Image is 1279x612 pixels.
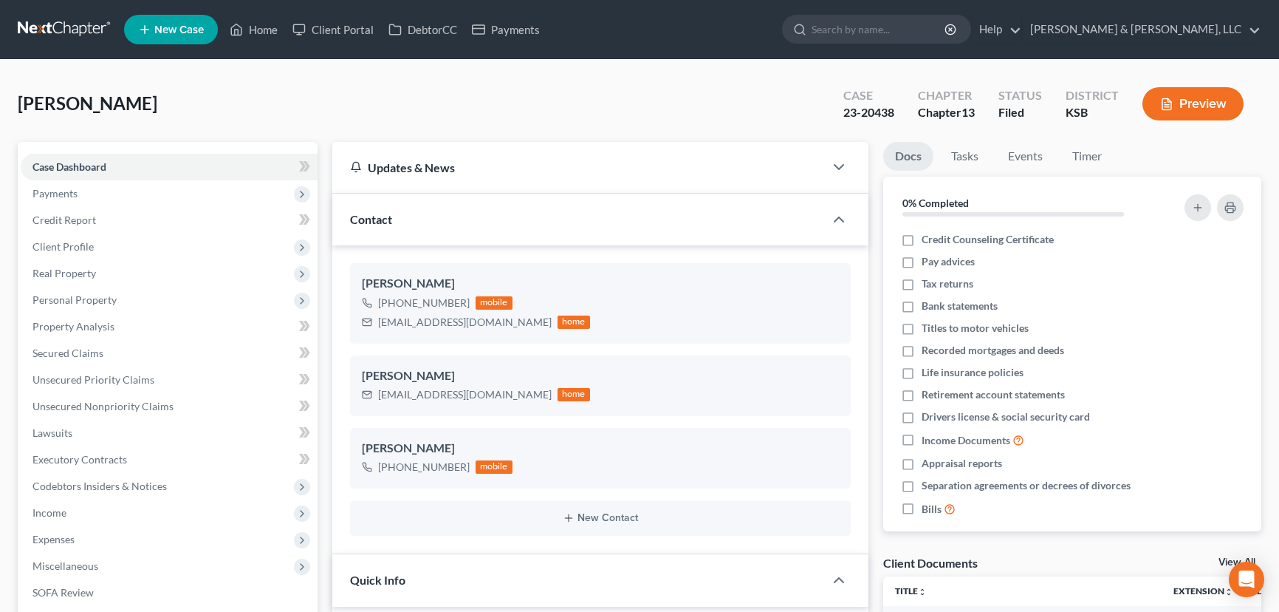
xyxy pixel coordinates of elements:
span: Real Property [32,267,96,279]
a: DebtorCC [381,16,464,43]
span: Secured Claims [32,347,103,359]
span: Expenses [32,533,75,545]
span: Unsecured Priority Claims [32,373,154,386]
input: Search by name... [812,16,947,43]
a: Credit Report [21,207,318,234]
span: Codebtors Insiders & Notices [32,480,167,492]
div: Chapter [918,104,975,121]
div: [PERSON_NAME] [362,367,839,385]
div: KSB [1066,104,1119,121]
span: Titles to motor vehicles [922,321,1029,336]
div: [PHONE_NUMBER] [378,296,470,310]
span: Separation agreements or decrees of divorces [922,478,1131,493]
a: Case Dashboard [21,154,318,180]
a: [PERSON_NAME] & [PERSON_NAME], LLC [1023,16,1261,43]
span: Income Documents [922,433,1010,448]
div: mobile [476,460,512,474]
div: [PERSON_NAME] [362,275,839,293]
span: Bank statements [922,299,998,313]
span: Lawsuits [32,426,72,439]
div: home [558,388,590,401]
i: unfold_more [1224,588,1233,596]
a: Client Portal [285,16,381,43]
span: Payments [32,187,78,200]
div: Open Intercom Messenger [1229,562,1264,597]
span: Miscellaneous [32,560,98,572]
span: [PERSON_NAME] [18,92,157,114]
span: Credit Counseling Certificate [922,232,1054,247]
button: New Contact [362,512,839,524]
div: Filed [998,104,1042,121]
button: Preview [1142,87,1244,120]
a: Lawsuits [21,420,318,446]
div: District [1066,87,1119,104]
a: Secured Claims [21,340,318,367]
span: Client Profile [32,240,94,253]
div: Case [843,87,894,104]
a: Property Analysis [21,313,318,340]
a: SOFA Review [21,579,318,606]
div: 23-20438 [843,104,894,121]
span: Retirement account statements [922,387,1065,402]
a: Titleunfold_more [895,585,927,596]
a: Help [972,16,1021,43]
div: Updates & News [350,160,806,175]
div: Status [998,87,1042,104]
a: Home [222,16,285,43]
span: Case Dashboard [32,160,106,173]
div: [PHONE_NUMBER] [378,460,470,475]
a: Executory Contracts [21,446,318,473]
div: home [558,316,590,329]
a: View All [1218,557,1255,568]
strong: 0% Completed [902,197,969,209]
span: Contact [350,212,392,226]
span: Pay advices [922,254,975,269]
span: Income [32,506,66,519]
span: Bills [922,502,942,517]
div: [EMAIL_ADDRESS][DOMAIN_NAME] [378,387,552,402]
a: Docs [883,142,933,171]
a: Extensionunfold_more [1173,585,1233,596]
div: mobile [476,296,512,310]
span: Recorded mortgages and deeds [922,343,1064,358]
span: SOFA Review [32,586,94,599]
span: Unsecured Nonpriority Claims [32,400,174,412]
span: Drivers license & social security card [922,409,1090,424]
span: Quick Info [350,573,405,587]
div: Client Documents [883,555,978,571]
div: [PERSON_NAME] [362,440,839,458]
div: [EMAIL_ADDRESS][DOMAIN_NAME] [378,315,552,330]
a: Tasks [939,142,990,171]
a: Unsecured Priority Claims [21,367,318,393]
span: Tax returns [922,276,973,291]
span: 13 [961,105,975,119]
span: Executory Contracts [32,453,127,466]
span: Life insurance policies [922,365,1023,380]
a: Events [996,142,1055,171]
span: Appraisal reports [922,456,1002,471]
span: New Case [154,24,204,35]
div: Chapter [918,87,975,104]
a: Timer [1060,142,1114,171]
span: Credit Report [32,214,96,226]
i: unfold_more [918,588,927,596]
span: Personal Property [32,293,117,306]
a: Payments [464,16,547,43]
span: Property Analysis [32,320,114,333]
a: Unsecured Nonpriority Claims [21,393,318,420]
